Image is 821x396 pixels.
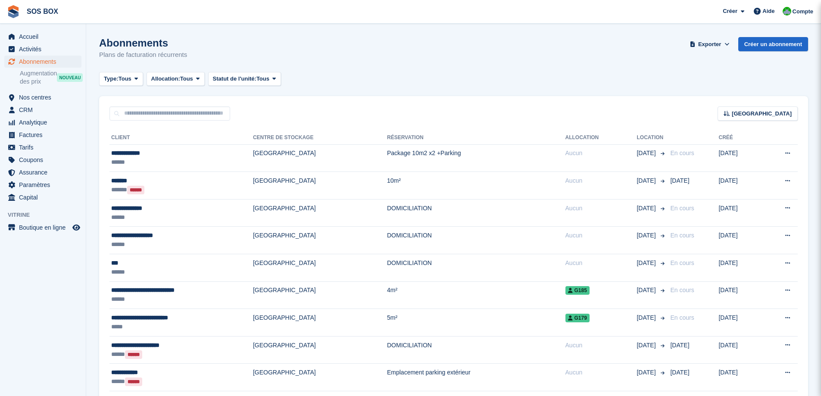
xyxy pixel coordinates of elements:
td: [DATE] [718,254,759,282]
h1: Abonnements [99,37,187,49]
span: [DATE] [637,368,657,377]
td: [DATE] [718,364,759,391]
span: Tous [180,75,193,83]
span: [DATE] [637,259,657,268]
div: Aucun [565,259,637,268]
span: Aide [762,7,774,16]
td: [DATE] [718,172,759,200]
a: menu [4,129,81,141]
span: [DATE] [637,204,657,213]
span: Coupons [19,154,71,166]
div: Aucun [565,231,637,240]
span: [DATE] [637,149,657,158]
button: Allocation: Tous [147,72,205,86]
td: 10m² [387,172,565,200]
span: [DATE] [637,313,657,322]
td: 5m² [387,309,565,337]
a: menu [4,179,81,191]
span: Tous [256,75,269,83]
span: Activités [19,43,71,55]
div: Aucun [565,341,637,350]
th: Centre de stockage [253,131,387,145]
div: Aucun [565,204,637,213]
a: menu [4,31,81,43]
span: Type: [104,75,119,83]
span: Tarifs [19,141,71,153]
span: [DATE] [670,369,689,376]
div: Aucun [565,176,637,185]
button: Statut de l'unité: Tous [208,72,281,86]
td: [GEOGRAPHIC_DATA] [253,309,387,337]
a: menu [4,91,81,103]
span: Paramètres [19,179,71,191]
a: menu [4,116,81,128]
td: [DATE] [718,281,759,309]
span: Nos centres [19,91,71,103]
span: Assurance [19,166,71,178]
img: Fabrice [783,7,791,16]
span: [DATE] [670,177,689,184]
td: [GEOGRAPHIC_DATA] [253,254,387,282]
span: En cours [670,205,694,212]
span: En cours [670,150,694,156]
span: Capital [19,191,71,203]
td: [GEOGRAPHIC_DATA] [253,281,387,309]
th: Créé [718,131,759,145]
td: DOMICILIATION [387,254,565,282]
span: Boutique en ligne [19,221,71,234]
span: CRM [19,104,71,116]
span: Compte [793,7,813,16]
span: [DATE] [637,176,657,185]
a: menu [4,154,81,166]
span: En cours [670,314,694,321]
td: [GEOGRAPHIC_DATA] [253,199,387,227]
span: Factures [19,129,71,141]
td: DOMICILIATION [387,227,565,254]
th: Réservation [387,131,565,145]
span: Créer [723,7,737,16]
span: [DATE] [637,231,657,240]
td: Package 10m2 x2 +Parking [387,144,565,172]
a: menu [4,166,81,178]
td: [GEOGRAPHIC_DATA] [253,336,387,364]
td: 4m² [387,281,565,309]
td: [GEOGRAPHIC_DATA] [253,144,387,172]
td: [DATE] [718,309,759,337]
th: Location [637,131,667,145]
span: Exporter [698,40,721,49]
td: [DATE] [718,336,759,364]
span: [DATE] [637,286,657,295]
span: En cours [670,232,694,239]
p: Plans de facturation récurrents [99,50,187,60]
span: Allocation: [151,75,180,83]
button: Type: Tous [99,72,143,86]
a: Créer un abonnement [738,37,808,51]
a: Boutique d'aperçu [71,222,81,233]
th: Client [109,131,253,145]
a: SOS BOX [23,4,62,19]
img: stora-icon-8386f47178a22dfd0bd8f6a31ec36ba5ce8667c1dd55bd0f319d3a0aa187defe.svg [7,5,20,18]
div: NOUVEAU [57,73,83,82]
div: Aucun [565,149,637,158]
span: G179 [565,314,590,322]
td: [DATE] [718,227,759,254]
button: Exporter [688,37,731,51]
span: Analytique [19,116,71,128]
a: menu [4,141,81,153]
a: menu [4,104,81,116]
span: [GEOGRAPHIC_DATA] [732,109,792,118]
span: En cours [670,287,694,293]
div: Aucun [565,368,637,377]
span: Statut de l'unité: [213,75,256,83]
td: [DATE] [718,199,759,227]
td: [GEOGRAPHIC_DATA] [253,227,387,254]
span: [DATE] [637,341,657,350]
span: Augmentation des prix [20,69,57,86]
td: [GEOGRAPHIC_DATA] [253,364,387,391]
a: menu [4,56,81,68]
td: DOMICILIATION [387,199,565,227]
td: [GEOGRAPHIC_DATA] [253,172,387,200]
span: Vitrine [8,211,86,219]
a: menu [4,43,81,55]
td: DOMICILIATION [387,336,565,364]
